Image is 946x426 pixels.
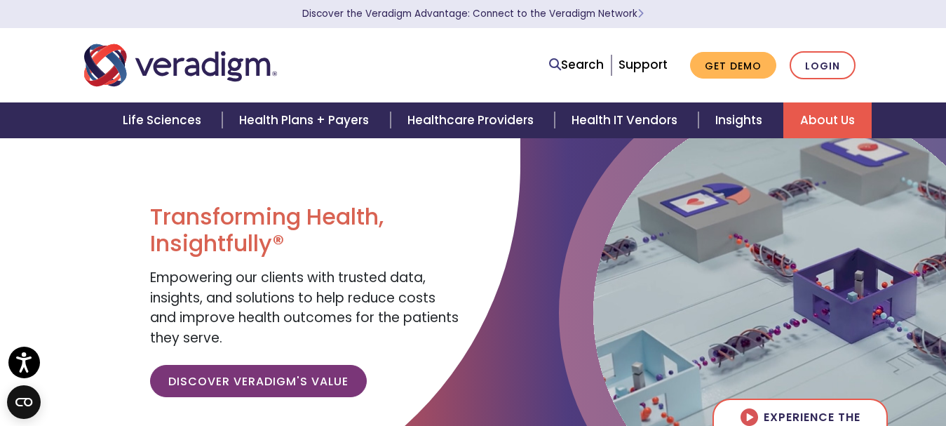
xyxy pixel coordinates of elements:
[783,102,872,138] a: About Us
[619,56,668,73] a: Support
[7,385,41,419] button: Open CMP widget
[222,102,390,138] a: Health Plans + Payers
[106,102,222,138] a: Life Sciences
[698,102,783,138] a: Insights
[690,52,776,79] a: Get Demo
[549,55,604,74] a: Search
[391,102,555,138] a: Healthcare Providers
[790,51,856,80] a: Login
[555,102,698,138] a: Health IT Vendors
[150,204,462,258] h1: Transforming Health, Insightfully®
[150,365,367,397] a: Discover Veradigm's Value
[637,7,644,20] span: Learn More
[302,7,644,20] a: Discover the Veradigm Advantage: Connect to the Veradigm NetworkLearn More
[150,268,459,347] span: Empowering our clients with trusted data, insights, and solutions to help reduce costs and improv...
[84,42,277,88] img: Veradigm logo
